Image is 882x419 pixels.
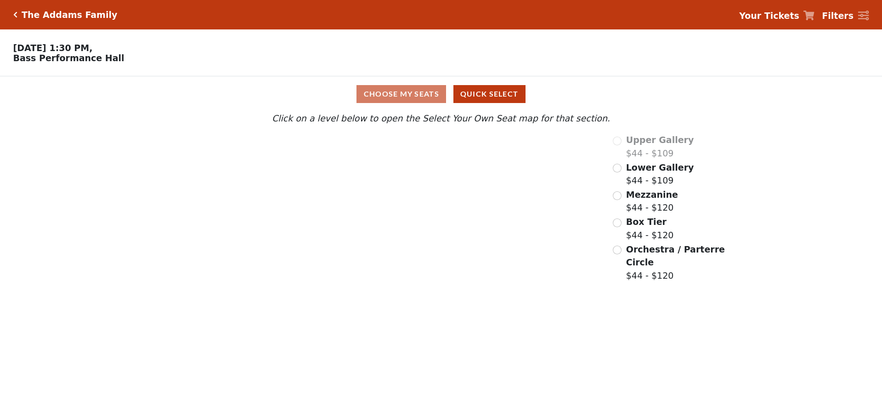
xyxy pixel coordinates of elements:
[626,162,694,172] span: Lower Gallery
[233,176,421,236] path: Lower Gallery - Seats Available: 211
[453,85,526,103] button: Quick Select
[317,289,498,398] path: Orchestra / Parterre Circle - Seats Available: 96
[822,11,854,21] strong: Filters
[22,10,117,20] h5: The Addams Family
[626,243,726,282] label: $44 - $120
[219,141,397,184] path: Upper Gallery - Seats Available: 0
[739,11,799,21] strong: Your Tickets
[13,11,17,18] a: Click here to go back to filters
[626,161,694,187] label: $44 - $109
[626,244,725,268] span: Orchestra / Parterre Circle
[626,188,678,214] label: $44 - $120
[626,215,674,241] label: $44 - $120
[626,189,678,200] span: Mezzanine
[626,133,694,160] label: $44 - $109
[626,217,667,227] span: Box Tier
[822,9,869,23] a: Filters
[739,9,814,23] a: Your Tickets
[117,112,765,125] p: Click on a level below to open the Select Your Own Seat map for that section.
[626,135,694,145] span: Upper Gallery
